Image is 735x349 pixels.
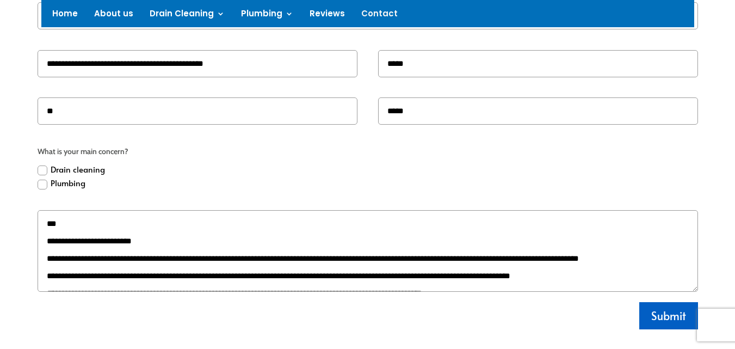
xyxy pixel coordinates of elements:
label: Plumbing [38,176,85,190]
button: Submit [639,302,698,329]
label: Drain cleaning [38,162,105,176]
span: What is your main concern? [38,145,699,158]
a: About us [94,10,133,22]
a: Reviews [310,10,345,22]
a: Plumbing [241,10,293,22]
a: Drain Cleaning [150,10,225,22]
a: Contact [361,10,398,22]
a: Home [52,10,78,22]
